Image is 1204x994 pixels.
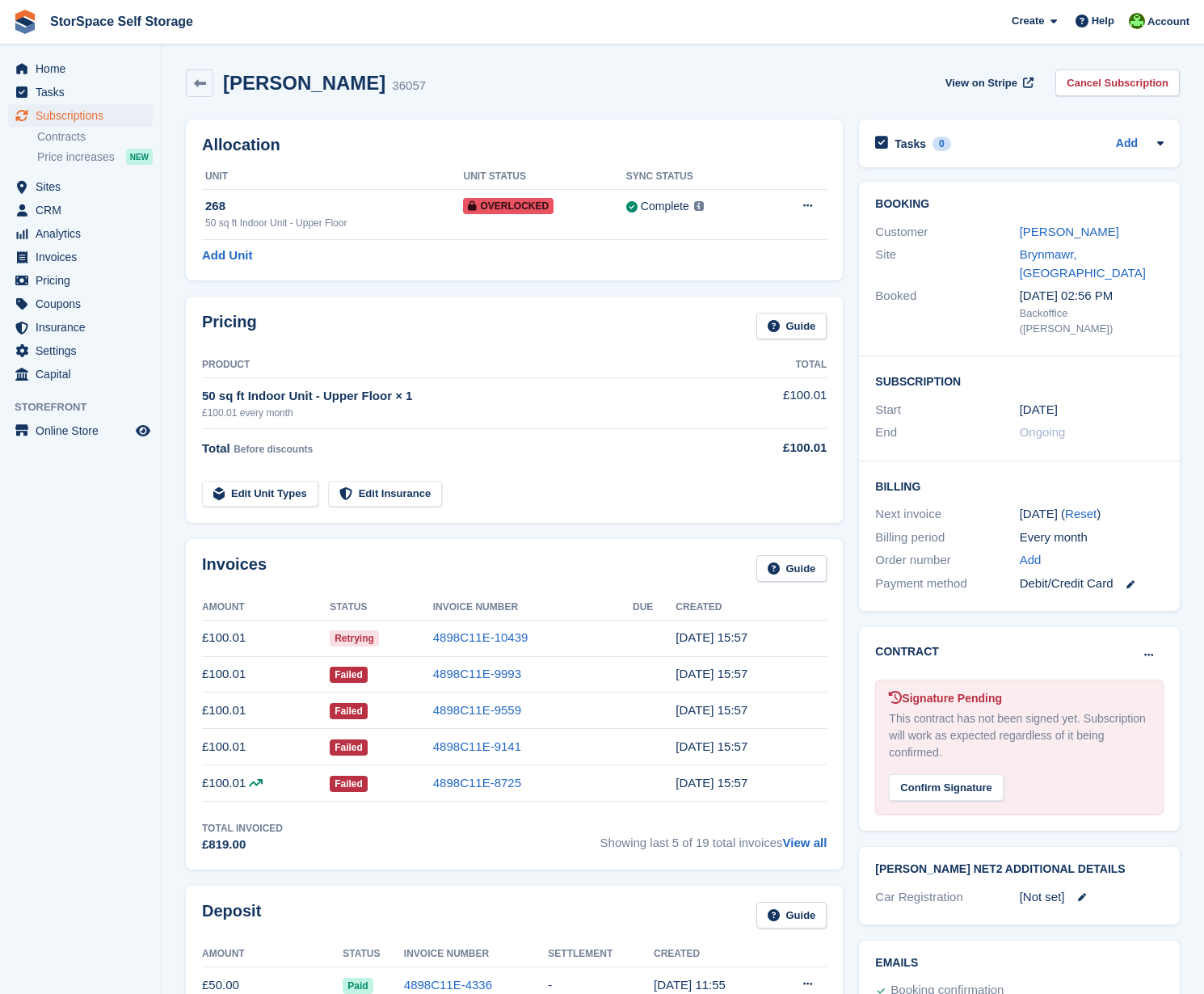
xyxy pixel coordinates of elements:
[44,8,200,35] a: StorSpace Self Storage
[330,667,368,683] span: Failed
[641,198,689,215] div: Complete
[404,978,492,992] a: 4898C11E-4336
[932,137,951,151] div: 0
[1020,505,1164,524] div: [DATE] ( )
[1065,507,1097,520] a: Reset
[939,69,1037,96] a: View on Stripe
[205,216,463,230] div: 50 sq ft Indoor Unit - Upper Floor
[889,770,1003,784] a: Confirm Signature
[875,957,1164,970] h2: Emails
[875,863,1164,876] h2: [PERSON_NAME] Net2 Additional Details
[676,776,747,790] time: 2025-05-19 14:57:21 UTC
[1147,14,1189,30] span: Account
[889,690,1150,707] div: Signature Pending
[875,888,1019,907] div: Car Registration
[330,630,379,647] span: Retrying
[875,575,1019,593] div: Payment method
[202,406,730,420] div: £100.01 every month
[202,352,730,378] th: Product
[875,246,1019,282] div: Site
[676,667,747,680] time: 2025-08-19 14:57:29 UTC
[36,316,133,339] span: Insurance
[875,505,1019,524] div: Next invoice
[36,222,133,245] span: Analytics
[202,481,318,508] a: Edit Unit Types
[202,595,330,621] th: Amount
[36,339,133,362] span: Settings
[433,667,521,680] a: 4898C11E-9993
[330,776,368,792] span: Failed
[36,419,133,442] span: Online Store
[343,978,373,994] span: Paid
[1020,425,1066,439] span: Ongoing
[8,222,153,245] a: menu
[1020,401,1058,419] time: 2024-03-19 00:00:00 UTC
[36,246,133,268] span: Invoices
[328,481,443,508] a: Edit Insurance
[730,352,827,378] th: Total
[783,836,827,849] a: View all
[548,941,654,967] th: Settlement
[756,555,827,582] a: Guide
[202,821,283,836] div: Total Invoiced
[133,421,153,440] a: Preview store
[8,419,153,442] a: menu
[1020,247,1146,280] a: Brynmawr, [GEOGRAPHIC_DATA]
[1020,551,1042,570] a: Add
[626,164,766,190] th: Sync Status
[202,555,267,582] h2: Invoices
[1020,575,1164,593] div: Debit/Credit Card
[676,595,827,621] th: Created
[202,441,230,455] span: Total
[1020,305,1164,337] div: Backoffice ([PERSON_NAME])
[223,72,385,94] h2: [PERSON_NAME]
[875,423,1019,442] div: End
[205,197,463,216] div: 268
[392,77,426,95] div: 36057
[36,293,133,315] span: Coupons
[895,137,926,151] h2: Tasks
[202,387,730,406] div: 50 sq ft Indoor Unit - Upper Floor × 1
[875,373,1164,389] h2: Subscription
[202,941,343,967] th: Amount
[202,164,463,190] th: Unit
[1055,69,1180,96] a: Cancel Subscription
[1020,225,1119,238] a: [PERSON_NAME]
[633,595,676,621] th: Due
[36,363,133,385] span: Capital
[730,439,827,457] div: £100.01
[330,595,433,621] th: Status
[756,313,827,339] a: Guide
[8,246,153,268] a: menu
[37,148,153,166] a: Price increases NEW
[36,57,133,80] span: Home
[202,246,252,265] a: Add Unit
[1092,13,1114,29] span: Help
[433,630,528,644] a: 4898C11E-10439
[8,363,153,385] a: menu
[36,199,133,221] span: CRM
[1012,13,1044,29] span: Create
[433,776,521,790] a: 4898C11E-8725
[343,941,404,967] th: Status
[1116,135,1138,154] a: Add
[37,129,153,145] a: Contracts
[202,313,257,339] h2: Pricing
[202,902,261,929] h2: Deposit
[37,150,115,165] span: Price increases
[1129,13,1145,29] img: Jon Pace
[676,703,747,717] time: 2025-07-19 14:57:12 UTC
[8,316,153,339] a: menu
[8,269,153,292] a: menu
[1020,888,1164,907] div: [Not set]
[875,401,1019,419] div: Start
[654,941,771,967] th: Created
[875,198,1164,211] h2: Booking
[234,444,313,455] span: Before discounts
[8,293,153,315] a: menu
[875,529,1019,547] div: Billing period
[36,104,133,127] span: Subscriptions
[202,620,330,656] td: £100.01
[8,57,153,80] a: menu
[202,729,330,765] td: £100.01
